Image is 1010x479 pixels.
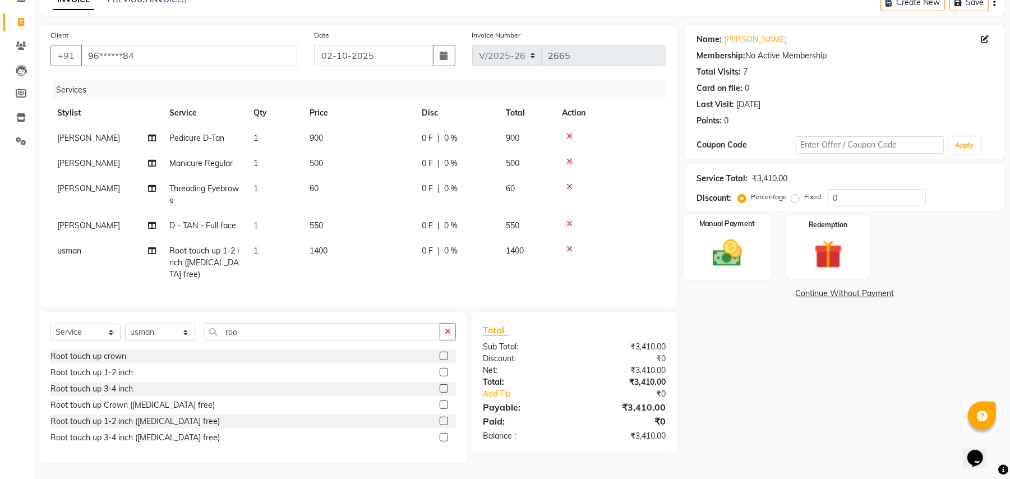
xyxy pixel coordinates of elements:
[437,158,440,169] span: |
[50,45,82,66] button: +91
[422,158,433,169] span: 0 F
[474,353,574,365] div: Discount:
[253,183,258,194] span: 1
[506,183,515,194] span: 60
[697,115,722,127] div: Points:
[574,376,674,388] div: ₹3,410.00
[253,246,258,256] span: 1
[169,183,239,205] span: Threading Eyebrows
[310,246,328,256] span: 1400
[724,34,787,45] a: [PERSON_NAME]
[437,245,440,257] span: |
[422,220,433,232] span: 0 F
[745,82,749,94] div: 0
[169,158,233,168] span: Manicure Regular
[50,351,126,362] div: Root touch up crown
[697,173,748,185] div: Service Total:
[52,80,674,100] div: Services
[474,376,574,388] div: Total:
[809,220,847,230] label: Redemption
[81,45,297,66] input: Search by Name/Mobile/Email/Code
[57,246,81,256] span: usman
[752,173,787,185] div: ₹3,410.00
[444,220,458,232] span: 0 %
[474,341,574,353] div: Sub Total:
[310,183,319,194] span: 60
[804,192,821,202] label: Fixed
[483,324,509,336] span: Total
[591,388,674,400] div: ₹0
[948,137,980,154] button: Apply
[506,220,519,231] span: 550
[169,133,224,143] span: Pedicure D-Tan
[474,400,574,414] div: Payable:
[506,158,519,168] span: 500
[444,158,458,169] span: 0 %
[697,50,745,62] div: Membership:
[437,220,440,232] span: |
[555,100,666,126] th: Action
[697,34,722,45] div: Name:
[415,100,499,126] th: Disc
[703,236,751,270] img: _cash.svg
[169,220,236,231] span: D - TAN - Full face
[697,82,742,94] div: Card on file:
[796,136,944,154] input: Enter Offer / Coupon Code
[169,246,239,279] span: Root touch up 1-2 inch ([MEDICAL_DATA] free)
[50,416,220,427] div: Root touch up 1-2 inch ([MEDICAL_DATA] free)
[253,133,258,143] span: 1
[751,192,787,202] label: Percentage
[963,434,999,468] iframe: chat widget
[50,383,133,395] div: Root touch up 3-4 inch
[422,132,433,144] span: 0 F
[253,220,258,231] span: 1
[57,133,120,143] span: [PERSON_NAME]
[474,414,574,428] div: Paid:
[444,183,458,195] span: 0 %
[805,237,851,272] img: _gift.svg
[736,99,760,110] div: [DATE]
[204,323,440,340] input: Search or Scan
[310,158,323,168] span: 500
[50,30,68,40] label: Client
[697,139,795,151] div: Coupon Code
[506,133,519,143] span: 900
[574,341,674,353] div: ₹3,410.00
[50,367,133,379] div: Root touch up 1-2 inch
[697,192,731,204] div: Discount:
[724,115,728,127] div: 0
[499,100,555,126] th: Total
[163,100,247,126] th: Service
[444,132,458,144] span: 0 %
[506,246,524,256] span: 1400
[310,220,323,231] span: 550
[303,100,415,126] th: Price
[474,388,591,400] a: Add Tip
[310,133,323,143] span: 900
[697,99,734,110] div: Last Visit:
[472,30,521,40] label: Invoice Number
[474,430,574,442] div: Balance :
[57,183,120,194] span: [PERSON_NAME]
[574,414,674,428] div: ₹0
[697,50,993,62] div: No Active Membership
[437,132,440,144] span: |
[574,400,674,414] div: ₹3,410.00
[314,30,329,40] label: Date
[57,158,120,168] span: [PERSON_NAME]
[253,158,258,168] span: 1
[474,365,574,376] div: Net:
[697,66,741,78] div: Total Visits:
[743,66,748,78] div: 7
[574,353,674,365] div: ₹0
[50,100,163,126] th: Stylist
[422,245,433,257] span: 0 F
[57,220,120,231] span: [PERSON_NAME]
[699,219,755,229] label: Manual Payment
[574,365,674,376] div: ₹3,410.00
[50,399,215,411] div: Root touch up Crown ([MEDICAL_DATA] free)
[437,183,440,195] span: |
[422,183,433,195] span: 0 F
[247,100,303,126] th: Qty
[444,245,458,257] span: 0 %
